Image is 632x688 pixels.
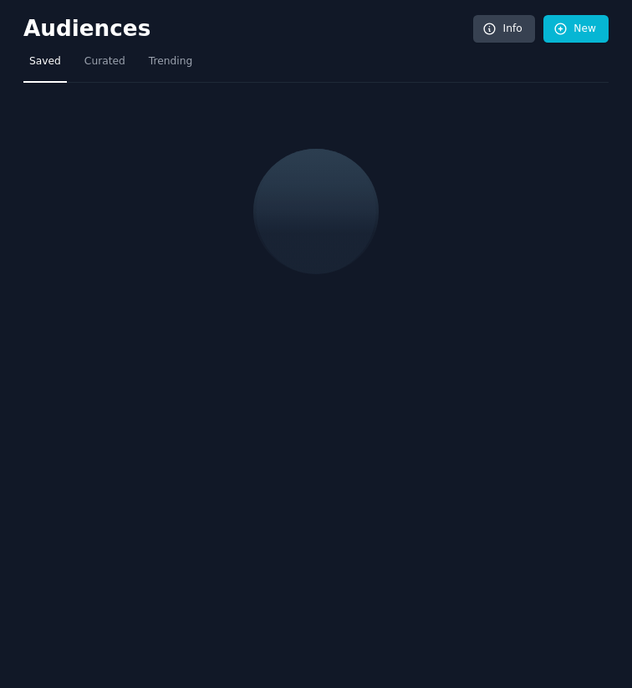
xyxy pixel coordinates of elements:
a: Info [473,15,535,43]
span: Curated [84,54,125,69]
a: Saved [23,48,67,83]
h2: Audiences [23,16,473,43]
span: Trending [149,54,192,69]
a: Curated [79,48,131,83]
span: Saved [29,54,61,69]
a: Trending [143,48,198,83]
a: New [543,15,609,43]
